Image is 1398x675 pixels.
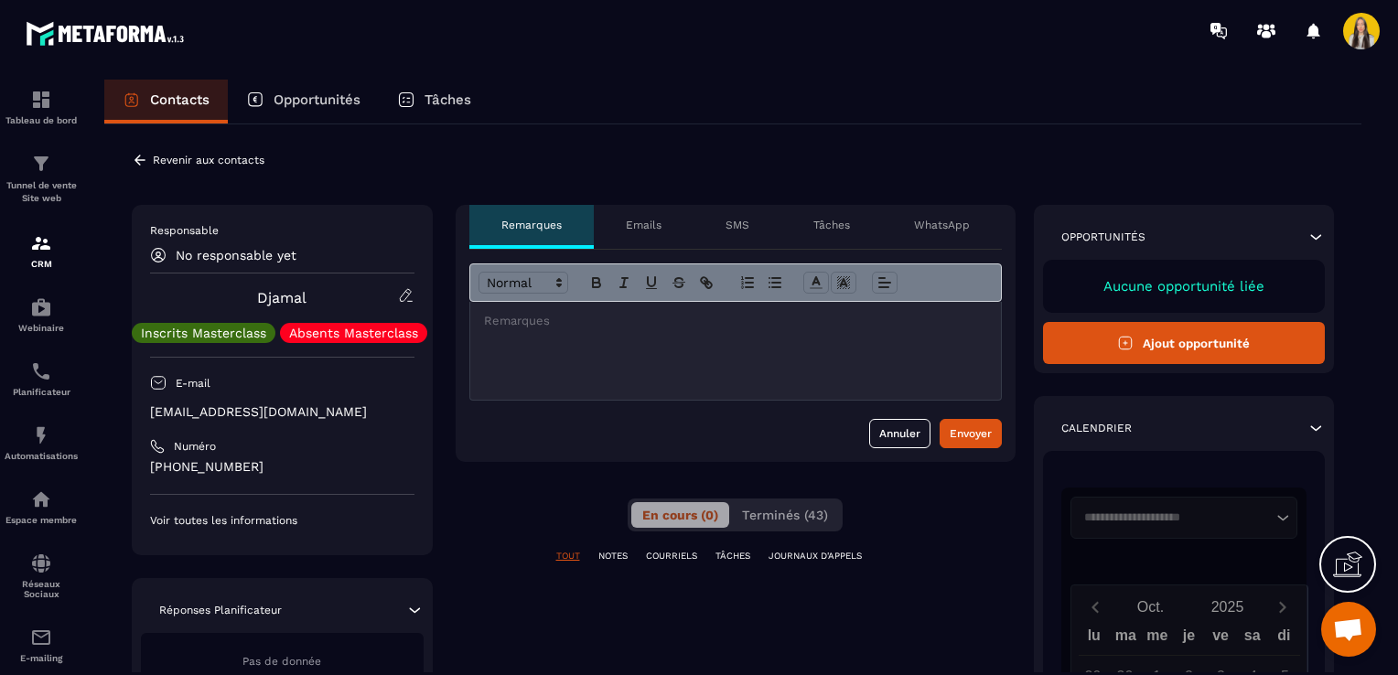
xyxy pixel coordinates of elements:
p: [PHONE_NUMBER] [150,458,414,476]
img: automations [30,424,52,446]
p: NOTES [598,550,628,562]
p: Tâches [425,91,471,108]
p: TOUT [556,550,580,562]
p: Absents Masterclass [289,327,418,339]
img: automations [30,488,52,510]
a: formationformationCRM [5,219,78,283]
button: En cours (0) [631,502,729,528]
div: Ouvrir le chat [1321,602,1376,657]
div: Envoyer [950,424,992,443]
p: E-mail [176,376,210,391]
p: Numéro [174,439,216,454]
button: Terminés (43) [731,502,839,528]
p: Revenir aux contacts [153,154,264,166]
img: automations [30,296,52,318]
p: COURRIELS [646,550,697,562]
p: Inscrits Masterclass [141,327,266,339]
a: automationsautomationsEspace membre [5,475,78,539]
p: Webinaire [5,323,78,333]
p: CRM [5,259,78,269]
p: Aucune opportunité liée [1061,278,1307,295]
a: automationsautomationsWebinaire [5,283,78,347]
span: En cours (0) [642,508,718,522]
p: E-mailing [5,653,78,663]
p: Planificateur [5,387,78,397]
p: Remarques [501,218,562,232]
p: Opportunités [274,91,360,108]
p: SMS [726,218,749,232]
p: Espace membre [5,515,78,525]
a: Contacts [104,80,228,123]
img: formation [30,153,52,175]
p: TÂCHES [715,550,750,562]
img: social-network [30,552,52,574]
p: JOURNAUX D'APPELS [769,550,862,562]
p: [EMAIL_ADDRESS][DOMAIN_NAME] [150,403,414,421]
a: Djamal [257,289,306,306]
p: Calendrier [1061,421,1132,435]
span: Pas de donnée [242,655,321,668]
img: formation [30,232,52,254]
p: Tâches [813,218,850,232]
p: Opportunités [1061,230,1145,244]
p: No responsable yet [176,248,296,262]
p: Réponses Planificateur [159,603,282,617]
p: Contacts [150,91,210,108]
a: social-networksocial-networkRéseaux Sociaux [5,539,78,613]
img: logo [26,16,190,50]
img: email [30,627,52,648]
p: Voir toutes les informations [150,513,414,528]
a: Opportunités [228,80,379,123]
p: Réseaux Sociaux [5,579,78,599]
span: Terminés (43) [742,508,828,522]
p: Tunnel de vente Site web [5,179,78,205]
img: formation [30,89,52,111]
img: scheduler [30,360,52,382]
button: Envoyer [940,419,1002,448]
a: formationformationTableau de bord [5,75,78,139]
button: Annuler [869,419,930,448]
a: formationformationTunnel de vente Site web [5,139,78,219]
p: Automatisations [5,451,78,461]
p: WhatsApp [914,218,970,232]
p: Emails [626,218,661,232]
a: Tâches [379,80,489,123]
p: Tableau de bord [5,115,78,125]
a: schedulerschedulerPlanificateur [5,347,78,411]
p: Responsable [150,223,414,238]
button: Ajout opportunité [1043,322,1326,364]
a: automationsautomationsAutomatisations [5,411,78,475]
